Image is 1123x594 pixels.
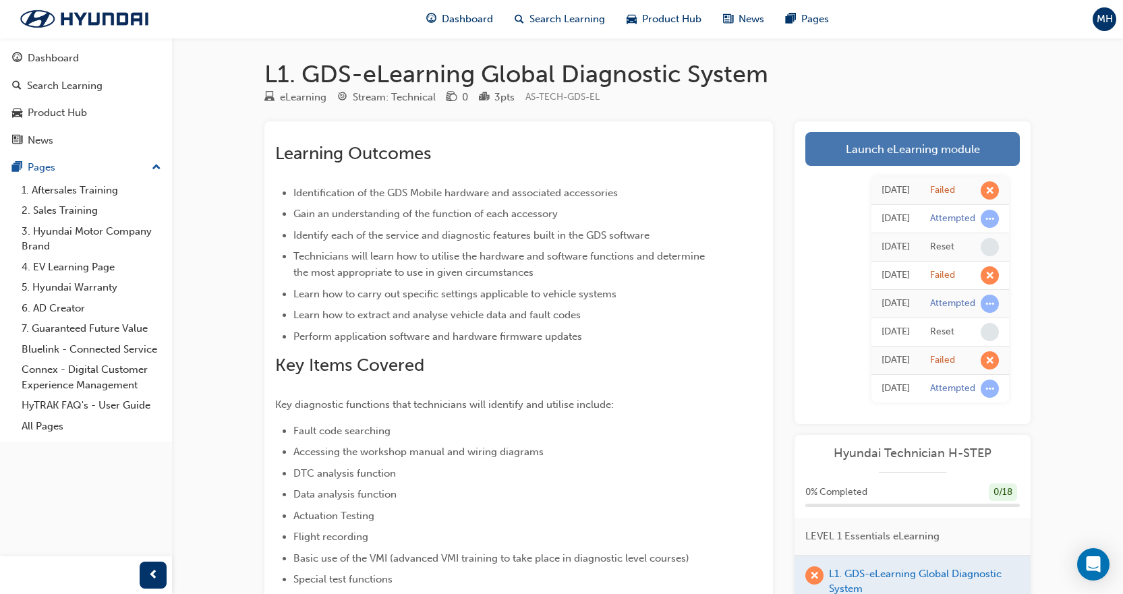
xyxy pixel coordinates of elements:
[16,359,167,395] a: Connex - Digital Customer Experience Management
[805,529,940,544] span: LEVEL 1 Essentials eLearning
[739,11,764,27] span: News
[930,354,955,367] div: Failed
[28,160,55,175] div: Pages
[148,567,159,584] span: prev-icon
[712,5,775,33] a: news-iconNews
[426,11,436,28] span: guage-icon
[882,324,910,340] div: Wed Oct 01 2025 07:18:54 GMT+1000 (Australian Eastern Standard Time)
[16,180,167,201] a: 1. Aftersales Training
[930,269,955,282] div: Failed
[882,353,910,368] div: Tue Sep 30 2025 13:36:41 GMT+1000 (Australian Eastern Standard Time)
[337,92,347,104] span: target-icon
[616,5,712,33] a: car-iconProduct Hub
[930,326,954,338] div: Reset
[293,208,558,220] span: Gain an understanding of the function of each accessory
[504,5,616,33] a: search-iconSearch Learning
[152,159,161,177] span: up-icon
[28,105,87,121] div: Product Hub
[5,128,167,153] a: News
[442,11,493,27] span: Dashboard
[981,210,999,228] span: learningRecordVerb_ATTEMPT-icon
[5,73,167,98] a: Search Learning
[293,531,368,543] span: Flight recording
[275,398,614,411] span: Key diagnostic functions that technicians will identify and utilise include:
[7,5,162,33] img: Trak
[627,11,637,28] span: car-icon
[882,268,910,283] div: Wed Oct 01 2025 07:26:20 GMT+1000 (Australian Eastern Standard Time)
[5,155,167,180] button: Pages
[12,80,22,92] span: search-icon
[981,351,999,369] span: learningRecordVerb_FAIL-icon
[293,309,581,321] span: Learn how to extract and analyse vehicle data and fault codes
[353,90,436,105] div: Stream: Technical
[805,566,824,585] span: learningRecordVerb_FAIL-icon
[515,11,524,28] span: search-icon
[264,92,275,104] span: learningResourceType_ELEARNING-icon
[275,143,431,164] span: Learning Outcomes
[293,510,374,522] span: Actuation Testing
[5,43,167,155] button: DashboardSearch LearningProduct HubNews
[293,488,397,500] span: Data analysis function
[479,89,515,106] div: Points
[1093,7,1116,31] button: MH
[930,212,975,225] div: Attempted
[805,446,1020,461] a: Hyundai Technician H-STEP
[494,90,515,105] div: 3 pts
[930,382,975,395] div: Attempted
[981,266,999,285] span: learningRecordVerb_FAIL-icon
[805,485,867,500] span: 0 % Completed
[981,181,999,200] span: learningRecordVerb_FAIL-icon
[12,162,22,174] span: pages-icon
[16,200,167,221] a: 2. Sales Training
[16,395,167,416] a: HyTRAK FAQ's - User Guide
[981,295,999,313] span: learningRecordVerb_ATTEMPT-icon
[16,221,167,257] a: 3. Hyundai Motor Company Brand
[5,46,167,71] a: Dashboard
[930,297,975,310] div: Attempted
[882,183,910,198] div: Wed Oct 01 2025 13:42:54 GMT+1000 (Australian Eastern Standard Time)
[930,184,955,197] div: Failed
[293,229,650,241] span: Identify each of the service and diagnostic features built in the GDS software
[16,257,167,278] a: 4. EV Learning Page
[264,89,326,106] div: Type
[12,53,22,65] span: guage-icon
[293,250,708,278] span: Technicians will learn how to utilise the hardware and software functions and determine the most ...
[293,573,393,585] span: Special test functions
[16,277,167,298] a: 5. Hyundai Warranty
[801,11,829,27] span: Pages
[525,91,600,102] span: Learning resource code
[882,211,910,227] div: Wed Oct 01 2025 13:36:33 GMT+1000 (Australian Eastern Standard Time)
[293,288,616,300] span: Learn how to carry out specific settings applicable to vehicle systems
[293,467,396,479] span: DTC analysis function
[264,59,1031,89] h1: L1. GDS-eLearning Global Diagnostic System
[447,89,468,106] div: Price
[642,11,701,27] span: Product Hub
[882,381,910,396] div: Tue Sep 30 2025 11:29:50 GMT+1000 (Australian Eastern Standard Time)
[1097,11,1113,27] span: MH
[882,239,910,255] div: Wed Oct 01 2025 13:36:32 GMT+1000 (Australian Eastern Standard Time)
[981,380,999,398] span: learningRecordVerb_ATTEMPT-icon
[275,355,424,376] span: Key Items Covered
[805,132,1020,166] a: Launch eLearning module
[16,339,167,360] a: Bluelink - Connected Service
[12,135,22,147] span: news-icon
[981,323,999,341] span: learningRecordVerb_NONE-icon
[293,446,544,458] span: Accessing the workshop manual and wiring diagrams
[479,92,489,104] span: podium-icon
[930,241,954,254] div: Reset
[882,296,910,311] div: Wed Oct 01 2025 07:18:55 GMT+1000 (Australian Eastern Standard Time)
[981,238,999,256] span: learningRecordVerb_NONE-icon
[12,107,22,119] span: car-icon
[293,330,582,343] span: Perform application software and hardware firmware updates
[775,5,840,33] a: pages-iconPages
[529,11,605,27] span: Search Learning
[16,416,167,437] a: All Pages
[989,483,1017,502] div: 0 / 18
[723,11,733,28] span: news-icon
[415,5,504,33] a: guage-iconDashboard
[16,318,167,339] a: 7. Guaranteed Future Value
[462,90,468,105] div: 0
